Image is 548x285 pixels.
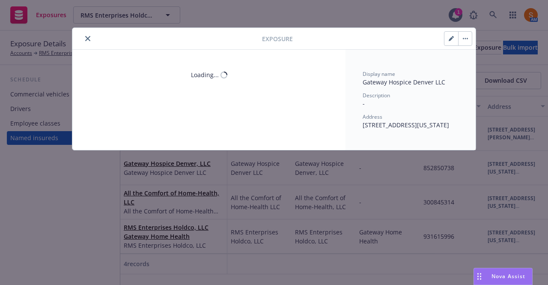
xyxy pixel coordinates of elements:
span: - [363,99,365,108]
span: Display name [363,70,395,78]
span: Nova Assist [491,273,525,280]
span: Address [363,113,382,120]
span: [STREET_ADDRESS][US_STATE] [363,121,449,129]
span: Description [363,92,390,99]
button: Nova Assist [474,268,533,285]
div: Drag to move [474,268,485,285]
button: close [83,33,93,44]
div: Loading... [191,70,219,79]
span: Exposure [262,34,293,43]
span: Gateway Hospice Denver LLC [363,78,445,86]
